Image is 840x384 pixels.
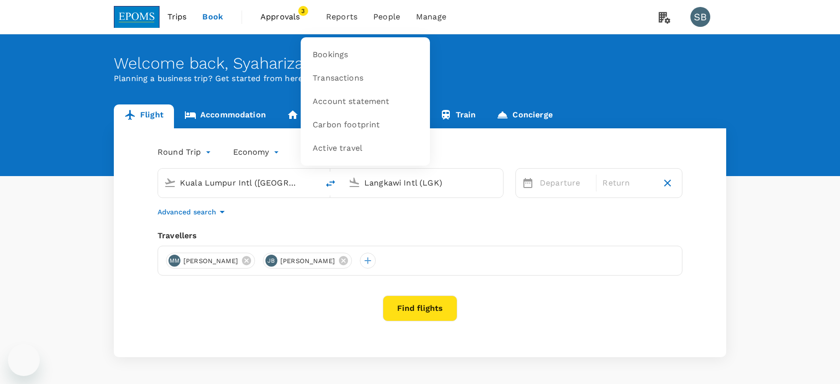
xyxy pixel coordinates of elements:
span: Book [202,11,223,23]
span: People [373,11,400,23]
button: delete [319,172,342,195]
button: Open [312,182,314,184]
img: EPOMS SDN BHD [114,6,160,28]
span: Approvals [260,11,310,23]
a: Long stay [276,104,352,128]
div: SB [690,7,710,27]
input: Depart from [180,175,298,191]
button: Advanced search [158,206,228,218]
p: Return [602,177,653,189]
a: Flight [114,104,174,128]
span: Active travel [313,143,362,154]
span: [PERSON_NAME] [177,256,244,266]
a: Train [429,104,487,128]
div: Round Trip [158,144,213,160]
a: Transactions [307,67,424,90]
p: Planning a business trip? Get started from here. [114,73,726,85]
a: Active travel [307,137,424,160]
div: JB [265,255,277,267]
input: Going to [364,175,482,191]
a: Account statement [307,90,424,113]
span: [PERSON_NAME] [274,256,341,266]
span: Transactions [313,73,363,84]
div: MM[PERSON_NAME] [166,253,255,269]
div: MM [168,255,180,267]
div: Welcome back , Syaharizan . [114,54,726,73]
button: Find flights [383,295,457,321]
div: JB[PERSON_NAME] [263,253,352,269]
iframe: Button to launch messaging window [8,344,40,376]
div: Travellers [158,230,682,242]
p: Departure [540,177,590,189]
span: Manage [416,11,446,23]
span: Carbon footprint [313,119,380,131]
button: Open [496,182,498,184]
span: Reports [326,11,357,23]
a: Accommodation [174,104,276,128]
a: Concierge [486,104,563,128]
div: Economy [233,144,281,160]
a: Bookings [307,43,424,67]
span: Account statement [313,96,390,107]
span: Trips [168,11,187,23]
a: Carbon footprint [307,113,424,137]
span: 3 [298,6,308,16]
p: Advanced search [158,207,216,217]
span: Bookings [313,49,348,61]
